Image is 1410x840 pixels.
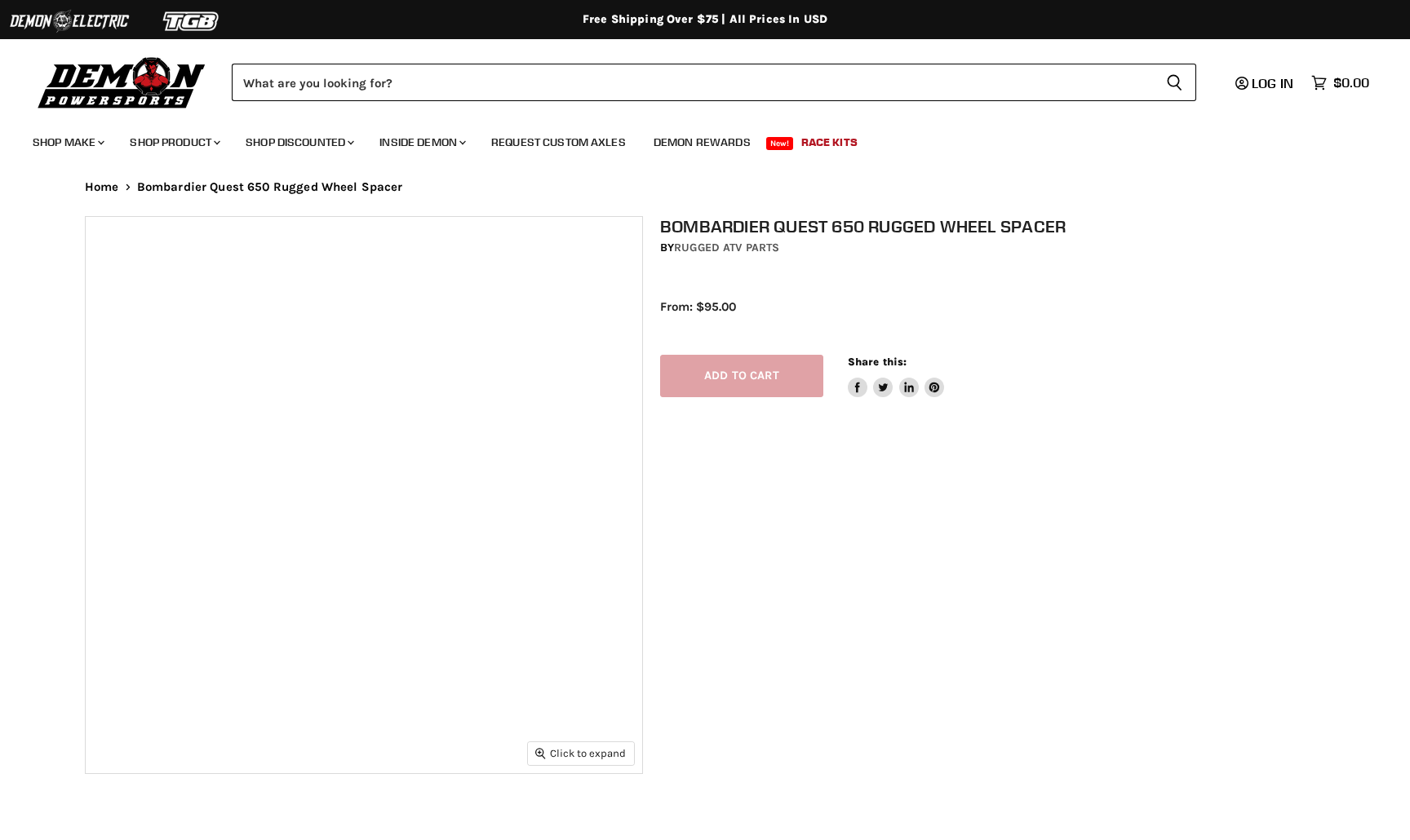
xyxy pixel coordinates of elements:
a: Demon Rewards [641,126,763,159]
span: Share this: [848,356,907,368]
a: Shop Product [117,126,230,159]
a: Shop Make [20,126,114,159]
a: Home [85,180,119,194]
nav: Breadcrumbs [52,180,1358,194]
h1: Bombardier Quest 650 Rugged Wheel Spacer [660,216,1342,237]
a: Rugged ATV Parts [674,241,779,254]
span: Click to expand [535,747,626,759]
span: New! [766,137,794,150]
a: $0.00 [1303,71,1377,95]
input: Search [232,64,1153,101]
div: by [660,239,1342,257]
a: Race Kits [789,126,870,159]
span: Bombardier Quest 650 Rugged Wheel Spacer [137,180,403,194]
ul: Main menu [20,119,1365,159]
img: TGB Logo 2 [131,6,253,37]
span: From: $95.00 [660,299,736,314]
span: Log in [1252,75,1293,91]
a: Shop Discounted [233,126,364,159]
a: Inside Demon [367,126,476,159]
img: Demon Powersports [33,53,211,111]
span: $0.00 [1333,75,1369,91]
form: Product [232,64,1196,101]
a: Log in [1228,76,1303,91]
a: Request Custom Axles [479,126,638,159]
button: Search [1153,64,1196,101]
div: Free Shipping Over $75 | All Prices In USD [52,12,1358,27]
button: Click to expand [528,742,634,764]
aside: Share this: [848,355,945,398]
img: Demon Electric Logo 2 [8,6,131,37]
